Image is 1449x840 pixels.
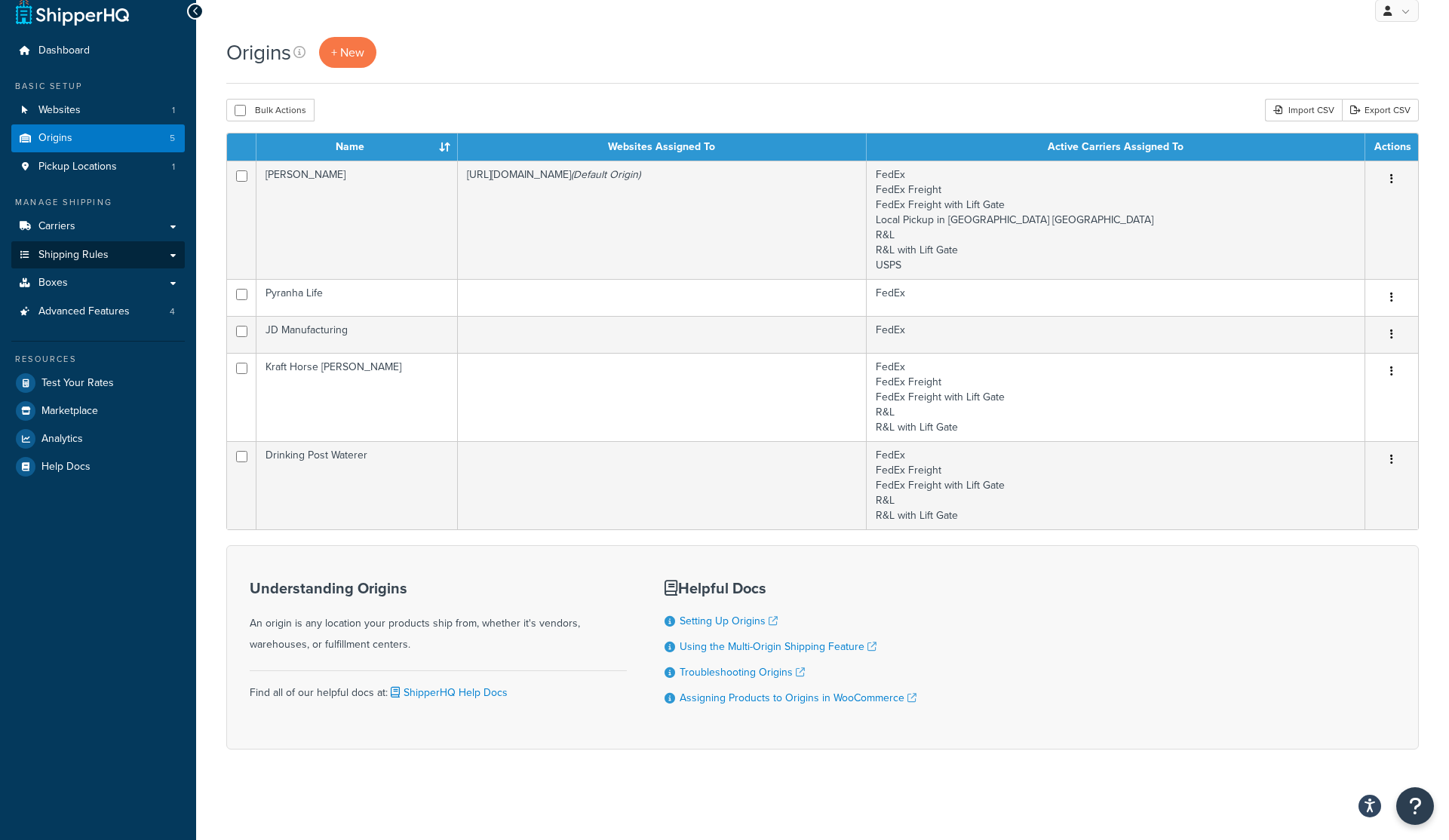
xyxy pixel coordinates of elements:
[11,124,185,152] a: Origins 5
[256,441,458,529] td: Drinking Post Waterer
[38,161,117,173] span: Pickup Locations
[867,279,1365,316] td: FedEx
[11,213,185,241] a: Carriers
[38,104,81,117] span: Websites
[11,241,185,269] a: Shipping Rules
[665,580,916,596] h3: Helpful Docs
[680,664,805,680] a: Troubleshooting Origins
[11,353,185,366] div: Resources
[867,441,1365,529] td: FedEx FedEx Freight FedEx Freight with Lift Gate R&L R&L with Lift Gate
[38,44,90,57] span: Dashboard
[1396,787,1434,825] button: Open Resource Center
[41,377,114,390] span: Test Your Rates
[11,37,185,65] a: Dashboard
[11,369,185,397] a: Test Your Rates
[11,269,185,297] a: Boxes
[250,670,627,704] div: Find all of our helpful docs at:
[1365,133,1418,161] th: Actions
[11,97,185,124] li: Websites
[226,38,291,67] h1: Origins
[172,104,175,117] span: 1
[172,161,175,173] span: 1
[38,277,68,290] span: Boxes
[11,124,185,152] li: Origins
[1342,99,1419,121] a: Export CSV
[11,298,185,326] li: Advanced Features
[41,461,91,474] span: Help Docs
[11,196,185,209] div: Manage Shipping
[38,249,109,262] span: Shipping Rules
[11,153,185,181] li: Pickup Locations
[38,305,130,318] span: Advanced Features
[256,161,458,279] td: [PERSON_NAME]
[388,685,508,701] a: ShipperHQ Help Docs
[319,37,376,68] a: + New
[226,99,315,121] button: Bulk Actions
[41,433,83,446] span: Analytics
[1265,99,1342,121] div: Import CSV
[11,425,185,452] a: Analytics
[250,580,627,596] h3: Understanding Origins
[680,690,916,706] a: Assigning Products to Origins in WooCommerce
[256,279,458,316] td: Pyranha Life
[38,132,72,145] span: Origins
[11,97,185,124] a: Websites 1
[11,298,185,326] a: Advanced Features 4
[250,580,627,655] div: An origin is any location your products ship from, whether it's vendors, warehouses, or fulfillme...
[170,305,175,318] span: 4
[458,133,867,161] th: Websites Assigned To
[867,133,1365,161] th: Active Carriers Assigned To
[331,44,364,61] span: + New
[256,353,458,441] td: Kraft Horse [PERSON_NAME]
[256,316,458,353] td: JD Manufacturing
[41,405,98,418] span: Marketplace
[11,153,185,181] a: Pickup Locations 1
[11,397,185,425] a: Marketplace
[571,167,640,182] i: (Default Origin)
[867,353,1365,441] td: FedEx FedEx Freight FedEx Freight with Lift Gate R&L R&L with Lift Gate
[680,613,778,629] a: Setting Up Origins
[867,161,1365,279] td: FedEx FedEx Freight FedEx Freight with Lift Gate Local Pickup in [GEOGRAPHIC_DATA] [GEOGRAPHIC_DA...
[256,133,458,161] th: Name : activate to sort column ascending
[680,639,876,655] a: Using the Multi-Origin Shipping Feature
[458,161,867,279] td: [URL][DOMAIN_NAME]
[11,453,185,480] a: Help Docs
[867,316,1365,353] td: FedEx
[38,220,75,233] span: Carriers
[11,80,185,93] div: Basic Setup
[170,132,175,145] span: 5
